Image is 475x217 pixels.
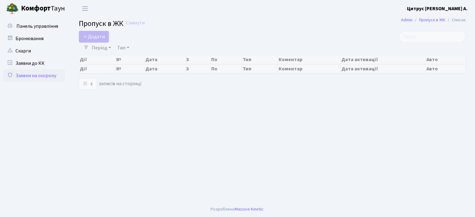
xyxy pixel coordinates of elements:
a: Бронювання [3,32,65,45]
th: По [211,55,242,64]
select: записів на сторінці [79,78,97,90]
a: Додати [79,31,109,43]
th: По [211,64,242,73]
span: Пропуск в ЖК [79,18,123,29]
th: Коментар [278,55,341,64]
a: Цитрус [PERSON_NAME] А. [407,5,468,12]
th: № [116,64,145,73]
th: З [186,64,211,73]
span: Таун [21,3,65,14]
img: logo.png [6,2,19,15]
b: Комфорт [21,3,51,13]
a: Панель управління [3,20,65,32]
a: Період [89,43,113,53]
a: Скарги [3,45,65,57]
button: Переключити навігацію [77,3,93,14]
th: Дії [79,64,116,73]
div: Розроблено . [211,206,264,213]
th: Тип [242,55,278,64]
nav: breadcrumb [392,14,475,27]
a: Пропуск в ЖК [419,17,445,23]
a: Скинути [126,20,145,26]
th: Дата активації [341,64,426,73]
a: Admin [401,17,413,23]
li: Список [445,17,466,23]
th: Дата активації [341,55,426,64]
input: Пошук... [399,31,466,43]
span: Панель управління [16,23,58,30]
span: Додати [83,33,105,40]
th: № [116,55,145,64]
th: Авто [426,64,466,73]
a: Тип [115,43,132,53]
th: Авто [426,55,466,64]
a: Massive Kinetic [235,206,263,212]
label: записів на сторінці [79,78,141,90]
th: Дії [79,55,116,64]
th: Дата [145,55,186,64]
a: Заявки до КК [3,57,65,69]
a: Заявки на охорону [3,69,65,82]
th: Дата [145,64,186,73]
th: З [186,55,211,64]
th: Тип [242,64,278,73]
th: Коментар [278,64,341,73]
